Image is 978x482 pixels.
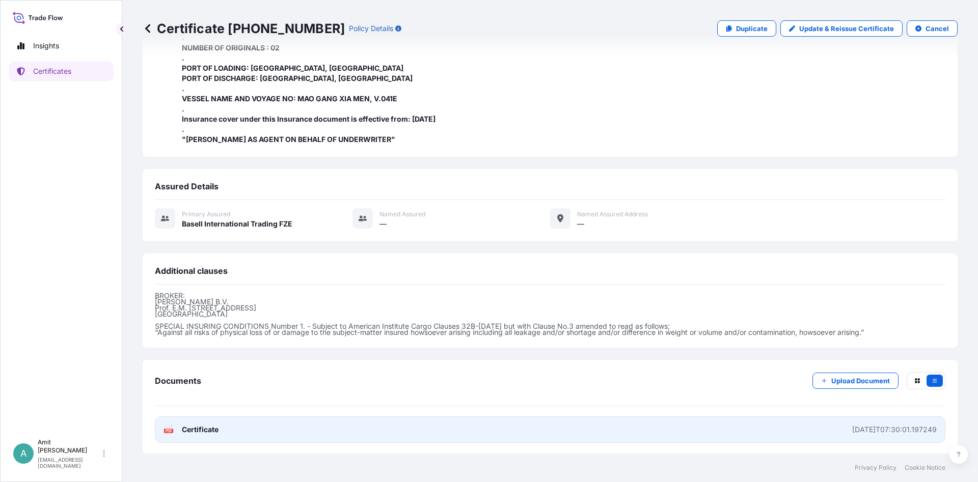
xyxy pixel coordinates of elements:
[907,20,958,37] button: Cancel
[855,464,896,472] a: Privacy Policy
[780,20,903,37] a: Update & Reissue Certificate
[20,448,26,459] span: A
[33,66,71,76] p: Certificates
[349,23,393,34] p: Policy Details
[166,429,172,433] text: PDF
[831,376,890,386] p: Upload Document
[379,219,387,229] span: —
[717,20,776,37] a: Duplicate
[812,373,899,389] button: Upload Document
[9,36,114,56] a: Insights
[33,41,59,51] p: Insights
[182,424,219,435] span: Certificate
[143,20,345,37] p: Certificate [PHONE_NUMBER]
[155,416,945,443] a: PDFCertificate[DATE]T07:30:01.197249
[182,219,292,229] span: Basell International Trading FZE
[155,181,219,191] span: Assured Details
[577,219,584,229] span: —
[155,376,201,386] span: Documents
[9,61,114,81] a: Certificates
[182,210,230,218] span: Primary assured
[155,293,945,335] p: BROKER: [PERSON_NAME] B.V. Prof. E.M. [STREET_ADDRESS] [GEOGRAPHIC_DATA] SPECIAL INSURING CONDITI...
[799,23,894,34] p: Update & Reissue Certificate
[852,424,937,435] div: [DATE]T07:30:01.197249
[38,438,101,455] p: Amit [PERSON_NAME]
[38,457,101,469] p: [EMAIL_ADDRESS][DOMAIN_NAME]
[379,210,425,218] span: Named Assured
[736,23,768,34] p: Duplicate
[577,210,648,218] span: Named Assured Address
[155,266,228,276] span: Additional clauses
[926,23,949,34] p: Cancel
[905,464,945,472] a: Cookie Notice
